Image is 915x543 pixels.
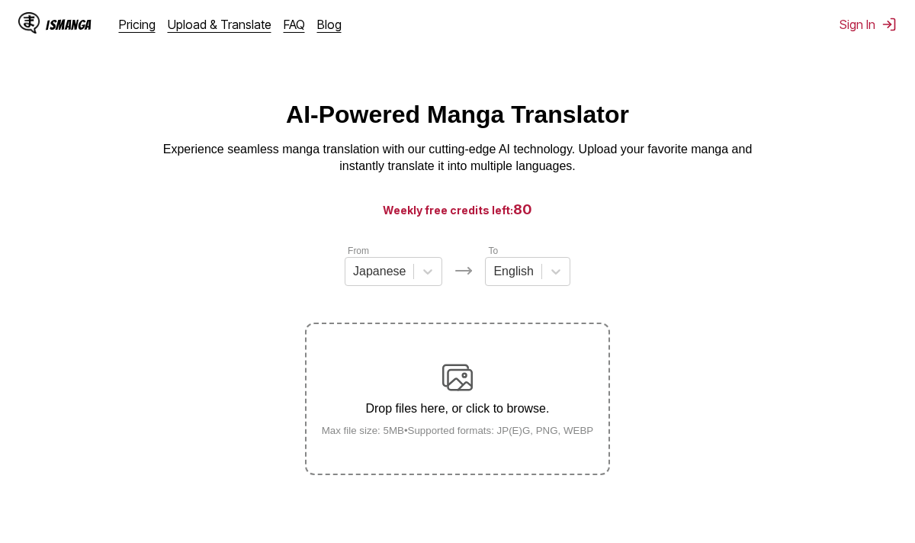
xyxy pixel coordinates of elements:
p: Drop files here, or click to browse. [310,402,606,416]
span: 80 [513,201,532,217]
a: Upload & Translate [168,17,271,32]
img: Languages icon [454,262,473,280]
a: FAQ [284,17,305,32]
a: IsManga LogoIsManga [18,12,119,37]
a: Pricing [119,17,156,32]
small: Max file size: 5MB • Supported formats: JP(E)G, PNG, WEBP [310,425,606,436]
img: Sign out [881,17,897,32]
h1: AI-Powered Manga Translator [286,101,629,129]
button: Sign In [840,17,897,32]
label: To [488,246,498,256]
h3: Weekly free credits left: [37,200,878,219]
a: Blog [317,17,342,32]
p: Experience seamless manga translation with our cutting-edge AI technology. Upload your favorite m... [152,141,762,175]
div: IsManga [46,18,91,32]
label: From [348,246,369,256]
img: IsManga Logo [18,12,40,34]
